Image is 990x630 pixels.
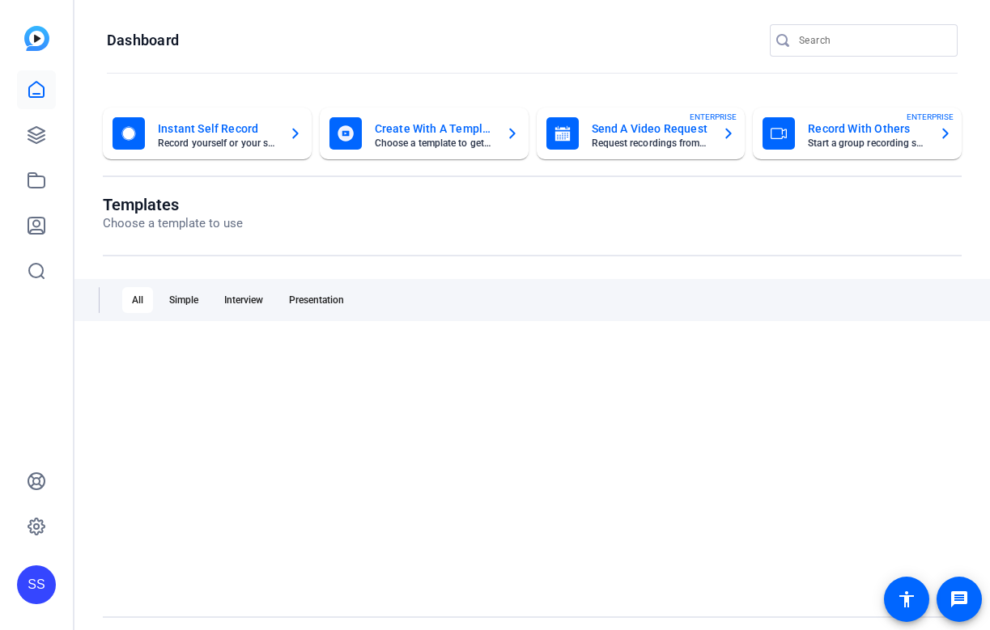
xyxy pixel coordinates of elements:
[592,138,710,148] mat-card-subtitle: Request recordings from anyone, anywhere
[690,111,737,123] span: ENTERPRISE
[950,590,969,609] mat-icon: message
[753,108,962,159] button: Record With OthersStart a group recording sessionENTERPRISE
[159,287,208,313] div: Simple
[17,565,56,604] div: SS
[808,138,926,148] mat-card-subtitle: Start a group recording session
[24,26,49,51] img: blue-gradient.svg
[279,287,354,313] div: Presentation
[799,31,945,50] input: Search
[103,108,312,159] button: Instant Self RecordRecord yourself or your screen
[103,214,243,233] p: Choose a template to use
[592,119,710,138] mat-card-title: Send A Video Request
[158,119,276,138] mat-card-title: Instant Self Record
[103,195,243,214] h1: Templates
[897,590,916,609] mat-icon: accessibility
[158,138,276,148] mat-card-subtitle: Record yourself or your screen
[215,287,273,313] div: Interview
[122,287,153,313] div: All
[107,31,179,50] h1: Dashboard
[907,111,954,123] span: ENTERPRISE
[375,119,493,138] mat-card-title: Create With A Template
[320,108,529,159] button: Create With A TemplateChoose a template to get started
[537,108,746,159] button: Send A Video RequestRequest recordings from anyone, anywhereENTERPRISE
[375,138,493,148] mat-card-subtitle: Choose a template to get started
[808,119,926,138] mat-card-title: Record With Others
